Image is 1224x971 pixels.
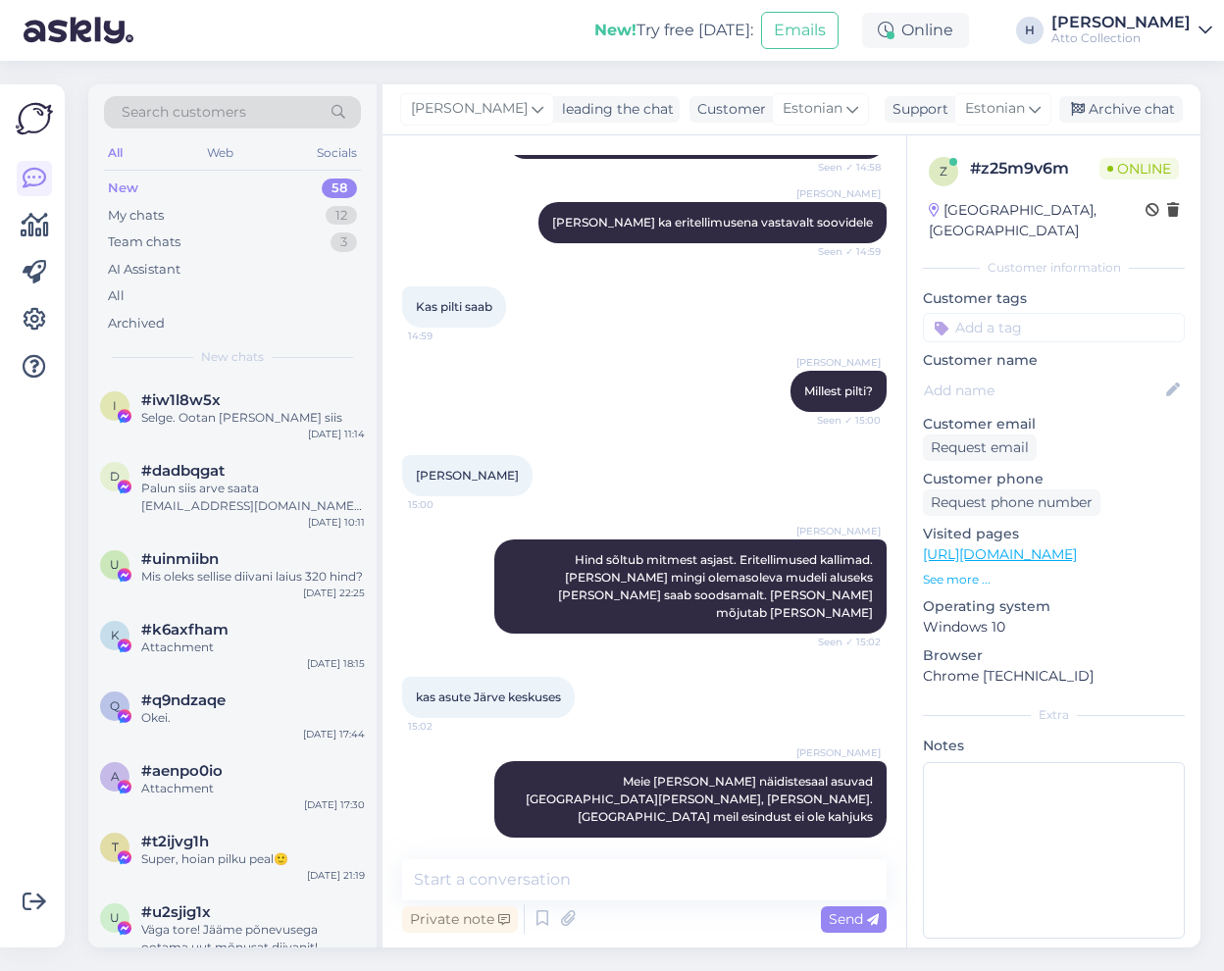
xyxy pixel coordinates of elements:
[416,468,519,483] span: [PERSON_NAME]
[796,745,881,760] span: [PERSON_NAME]
[923,434,1037,461] div: Request email
[141,462,225,480] span: #dadbqgat
[303,586,365,600] div: [DATE] 22:25
[923,489,1100,516] div: Request phone number
[1051,30,1191,46] div: Atto Collection
[923,666,1185,687] p: Chrome [TECHNICAL_ID]
[923,350,1185,371] p: Customer name
[1059,96,1183,123] div: Archive chat
[923,288,1185,309] p: Customer tags
[16,100,53,137] img: Askly Logo
[408,497,482,512] span: 15:00
[965,98,1025,120] span: Estonian
[110,469,120,484] span: d
[804,383,873,398] span: Millest pilti?
[1051,15,1212,46] a: [PERSON_NAME]Atto Collection
[594,21,637,39] b: New!
[923,736,1185,756] p: Notes
[201,348,264,366] span: New chats
[308,427,365,441] div: [DATE] 11:14
[796,524,881,538] span: [PERSON_NAME]
[594,19,753,42] div: Try free [DATE]:
[923,259,1185,277] div: Customer information
[141,921,365,956] div: Väga tore! Jääme põnevusega ootama uut mõnusat diivanit!
[110,698,120,713] span: q
[141,691,226,709] span: #q9ndzaqe
[108,232,180,252] div: Team chats
[141,639,365,656] div: Attachment
[807,839,881,853] span: 15:03
[924,380,1162,401] input: Add name
[113,398,117,413] span: i
[112,840,119,854] span: t
[807,160,881,175] span: Seen ✓ 14:58
[829,910,879,928] span: Send
[940,164,947,179] span: z
[141,709,365,727] div: Okei.
[408,719,482,734] span: 15:02
[108,179,138,198] div: New
[923,617,1185,638] p: Windows 10
[923,313,1185,342] input: Add a tag
[416,299,492,314] span: Kas pilti saab
[929,200,1146,241] div: [GEOGRAPHIC_DATA], [GEOGRAPHIC_DATA]
[807,413,881,428] span: Seen ✓ 15:00
[141,568,365,586] div: Mis oleks sellise diivani laius 320 hind?
[141,833,209,850] span: #t2ijvg1h
[307,656,365,671] div: [DATE] 18:15
[923,414,1185,434] p: Customer email
[141,409,365,427] div: Selge. Ootan [PERSON_NAME] siis
[796,355,881,370] span: [PERSON_NAME]
[807,244,881,259] span: Seen ✓ 14:59
[141,550,219,568] span: #uinmiibn
[923,571,1185,588] p: See more ...
[322,179,357,198] div: 58
[203,140,237,166] div: Web
[689,99,766,120] div: Customer
[408,329,482,343] span: 14:59
[108,286,125,306] div: All
[111,628,120,642] span: k
[313,140,361,166] div: Socials
[862,13,969,48] div: Online
[783,98,842,120] span: Estonian
[1016,17,1044,44] div: H
[141,780,365,797] div: Attachment
[923,469,1185,489] p: Customer phone
[885,99,948,120] div: Support
[416,690,561,704] span: kas asute Järve keskuses
[402,906,518,933] div: Private note
[303,727,365,741] div: [DATE] 17:44
[104,140,127,166] div: All
[761,12,839,49] button: Emails
[308,515,365,530] div: [DATE] 10:11
[411,98,528,120] span: [PERSON_NAME]
[807,635,881,649] span: Seen ✓ 15:02
[970,157,1099,180] div: # z25m9v6m
[558,552,876,620] span: Hind sõltub mitmest asjast. Eritellimused kallimad. [PERSON_NAME] mingi olemasoleva mudeli alusek...
[554,99,674,120] div: leading the chat
[108,206,164,226] div: My chats
[331,232,357,252] div: 3
[110,910,120,925] span: u
[923,645,1185,666] p: Browser
[110,557,120,572] span: u
[141,762,223,780] span: #aenpo0io
[526,774,876,824] span: Meie [PERSON_NAME] näidistesaal asuvad [GEOGRAPHIC_DATA][PERSON_NAME], [PERSON_NAME]. [GEOGRAPHIC...
[111,769,120,784] span: a
[141,850,365,868] div: Super, hoian pilku peal🙂
[796,186,881,201] span: [PERSON_NAME]
[326,206,357,226] div: 12
[923,524,1185,544] p: Visited pages
[141,391,221,409] span: #iw1l8w5x
[141,621,229,639] span: #k6axfham
[304,797,365,812] div: [DATE] 17:30
[108,314,165,333] div: Archived
[552,215,873,230] span: [PERSON_NAME] ka eritellimusena vastavalt soovidele
[141,480,365,515] div: Palun siis arve saata [EMAIL_ADDRESS][DOMAIN_NAME] ja arvesaajaks Supelhai OÜ.
[923,596,1185,617] p: Operating system
[1051,15,1191,30] div: [PERSON_NAME]
[1099,158,1179,179] span: Online
[141,903,211,921] span: #u2sjig1x
[122,102,246,123] span: Search customers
